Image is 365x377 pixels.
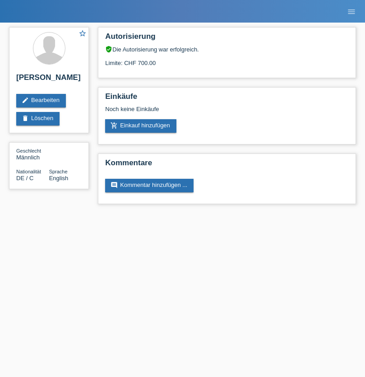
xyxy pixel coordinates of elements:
[105,32,349,46] h2: Autorisierung
[22,97,29,104] i: edit
[16,147,49,161] div: Männlich
[111,122,118,129] i: add_shopping_cart
[22,115,29,122] i: delete
[105,158,349,172] h2: Kommentare
[49,169,68,174] span: Sprache
[16,175,33,182] span: Deutschland / C / 17.11.1984
[16,73,82,87] h2: [PERSON_NAME]
[342,9,360,14] a: menu
[111,182,118,189] i: comment
[347,7,356,16] i: menu
[105,53,349,66] div: Limite: CHF 700.00
[79,29,87,39] a: star_border
[16,169,41,174] span: Nationalität
[105,46,349,53] div: Die Autorisierung war erfolgreich.
[105,106,349,119] div: Noch keine Einkäufe
[79,29,87,37] i: star_border
[105,46,112,53] i: verified_user
[16,94,66,107] a: editBearbeiten
[105,92,349,106] h2: Einkäufe
[105,119,176,133] a: add_shopping_cartEinkauf hinzufügen
[16,148,41,154] span: Geschlecht
[105,179,194,192] a: commentKommentar hinzufügen ...
[16,112,60,126] a: deleteLöschen
[49,175,69,182] span: English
